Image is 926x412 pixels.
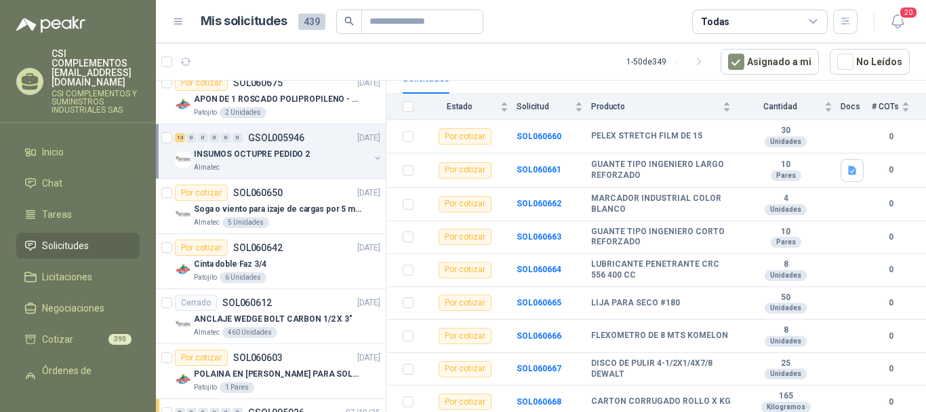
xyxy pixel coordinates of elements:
[233,353,283,362] p: SOL060603
[626,51,710,73] div: 1 - 50 de 349
[872,330,910,343] b: 0
[175,133,185,143] div: 13
[194,217,220,228] p: Almatec
[198,133,208,143] div: 0
[591,193,731,214] b: MARCADOR INDUSTRIAL COLOR BLANCO
[209,133,220,143] div: 0
[156,289,386,344] a: CerradoSOL060612[DATE] Company LogoANCLAJE WEDGE BOLT CARBON 1/2 X 3"Almatec460 Unidades
[517,199,561,208] a: SOL060662
[739,227,832,238] b: 10
[517,265,561,274] a: SOL060664
[439,361,491,377] div: Por cotizar
[830,49,910,75] button: No Leídos
[248,133,304,143] p: GSOL005946
[439,229,491,245] div: Por cotizar
[221,133,231,143] div: 0
[194,313,353,326] p: ANCLAJE WEDGE BOLT CARBON 1/2 X 3"
[220,382,254,393] div: 1 Pares
[357,352,380,364] p: [DATE]
[591,259,731,280] b: LUBRICANTE PENETRANTE CRC 556 400 CC
[517,132,561,141] a: SOL060660
[739,193,832,204] b: 4
[591,102,720,111] span: Producto
[517,102,572,111] span: Solicitud
[16,202,140,227] a: Tareas
[233,188,283,198] p: SOL060650
[591,94,739,120] th: Producto
[765,204,807,215] div: Unidades
[233,133,243,143] div: 0
[16,358,140,398] a: Órdenes de Compra
[591,298,680,309] b: LIJA PARA SECO #180
[222,217,269,228] div: 5 Unidades
[739,293,832,303] b: 50
[156,344,386,399] a: Por cotizarSOL060603[DATE] Company LogoPOLAINA EN [PERSON_NAME] PARA SOLDADOR / ADJUNTAR FICHA TE...
[156,179,386,234] a: Por cotizarSOL060650[DATE] Company LogoSoga o viento para izaje de cargas por 5 metrosAlmatec5 Un...
[108,334,132,345] span: 390
[517,232,561,242] a: SOL060663
[872,297,910,310] b: 0
[194,368,363,381] p: POLAINA EN [PERSON_NAME] PARA SOLDADOR / ADJUNTAR FICHA TECNICA
[42,363,127,393] span: Órdenes de Compra
[739,94,841,120] th: Cantidad
[841,94,872,120] th: Docs
[765,303,807,314] div: Unidades
[872,263,910,276] b: 0
[872,130,910,143] b: 0
[357,242,380,255] p: [DATE]
[439,162,491,179] div: Por cotizar
[422,102,498,111] span: Estado
[175,151,191,168] img: Company Logo
[517,165,561,174] b: SOL060661
[52,90,140,114] p: CSI COMPLEMENTOS Y SUMINISTROS INDUSTRIALES SAS
[771,170,801,181] div: Pares
[357,132,380,145] p: [DATE]
[739,102,822,111] span: Cantidad
[175,350,228,366] div: Por cotizar
[517,331,561,341] a: SOL060666
[175,206,191,223] img: Company Logo
[872,231,910,244] b: 0
[872,164,910,176] b: 0
[222,298,272,307] p: SOL060612
[175,316,191,333] img: Company Logo
[872,102,899,111] span: # COTs
[16,139,140,165] a: Inicio
[439,328,491,344] div: Por cotizar
[872,362,910,375] b: 0
[175,240,228,256] div: Por cotizar
[42,301,104,316] span: Negociaciones
[16,233,140,259] a: Solicitudes
[739,160,832,170] b: 10
[591,227,731,248] b: GUANTE TIPO INGENIERO CORTO REFORZADO
[701,14,729,29] div: Todas
[765,136,807,147] div: Unidades
[194,203,363,216] p: Soga o viento para izaje de cargas por 5 metros
[194,148,310,161] p: INSUMOS OCTUPRE PEDIDO 2
[175,96,191,113] img: Company Logo
[194,382,217,393] p: Patojito
[52,49,140,87] p: CSI COMPLEMENTOS [EMAIL_ADDRESS][DOMAIN_NAME]
[357,297,380,310] p: [DATE]
[771,237,801,248] div: Pares
[175,371,191,388] img: Company Logo
[194,258,266,271] p: Cinta doble Faz 3/4
[344,16,354,26] span: search
[439,262,491,278] div: Por cotizar
[186,133,197,143] div: 0
[439,295,491,311] div: Por cotizar
[872,94,926,120] th: # COTs
[175,130,383,173] a: 13 0 0 0 0 0 GSOL005946[DATE] Company LogoINSUMOS OCTUPRE PEDIDO 2Almatec
[42,207,72,222] span: Tareas
[517,397,561,407] a: SOL060668
[357,77,380,90] p: [DATE]
[194,93,363,106] p: APON DE 1 ROSCADO POLIPROPILENO - HEMBRA NPT
[739,259,832,270] b: 8
[422,94,517,120] th: Estado
[194,272,217,283] p: Patojito
[298,14,325,30] span: 439
[765,369,807,379] div: Unidades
